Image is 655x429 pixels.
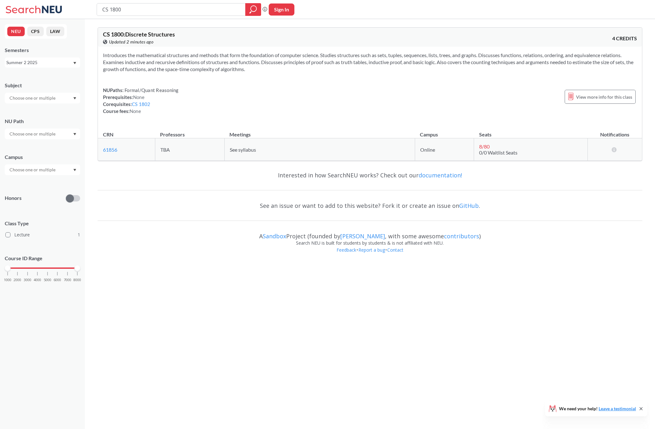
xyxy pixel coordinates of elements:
div: NUPaths: Prerequisites: Corequisites: Course fees: [103,87,179,115]
th: Notifications [588,125,642,138]
span: Formal/Quant Reasoning [124,87,179,93]
span: 7000 [64,278,71,282]
a: 61856 [103,147,117,153]
th: Meetings [224,125,415,138]
span: Class Type [5,220,80,227]
span: 4 CREDITS [612,35,637,42]
input: Class, professor, course number, "phrase" [102,4,241,15]
span: 2000 [14,278,21,282]
span: 6000 [54,278,61,282]
th: Professors [155,125,224,138]
p: Course ID Range [5,255,80,262]
svg: Dropdown arrow [73,133,76,135]
td: TBA [155,138,224,161]
button: LAW [46,27,64,36]
svg: Dropdown arrow [73,97,76,100]
span: None [133,94,144,100]
a: contributors [444,232,479,240]
div: Search NEU is built for students by students & is not affiliated with NEU. [98,240,642,247]
svg: Dropdown arrow [73,169,76,171]
div: Subject [5,82,80,89]
div: Dropdown arrow [5,164,80,175]
button: NEU [7,27,25,36]
a: [PERSON_NAME] [340,232,385,240]
div: Interested in how SearchNEU works? Check out our [98,166,642,184]
div: Summer 2 2025 [6,59,73,66]
input: Choose one or multiple [6,94,60,102]
div: CRN [103,131,113,138]
svg: Dropdown arrow [73,62,76,64]
span: 8 / 80 [479,143,490,149]
div: Semesters [5,47,80,54]
div: NU Path [5,118,80,125]
label: Lecture [5,231,80,239]
td: Online [415,138,474,161]
button: CPS [27,27,44,36]
span: View more info for this class [576,93,632,101]
span: 4000 [34,278,41,282]
button: Sign In [269,3,294,16]
a: GitHub [459,202,479,209]
a: documentation! [419,171,462,179]
p: Honors [5,195,22,202]
section: Introduces the mathematical structures and methods that form the foundation of computer science. ... [103,52,637,73]
th: Seats [474,125,588,138]
span: 1 [78,231,80,238]
span: 8000 [74,278,81,282]
span: 0/0 Waitlist Seats [479,149,517,155]
a: Sandbox [263,232,286,240]
a: Report a bug [358,247,385,253]
span: We need your help! [559,406,636,411]
div: See an issue or want to add to this website? Fork it or create an issue on . [98,196,642,215]
div: A Project (founded by , with some awesome ) [98,227,642,240]
div: Campus [5,154,80,161]
a: CS 1802 [132,101,151,107]
span: None [130,108,141,114]
span: 1000 [4,278,11,282]
span: 5000 [44,278,51,282]
input: Choose one or multiple [6,166,60,174]
input: Choose one or multiple [6,130,60,138]
span: Updated 2 minutes ago [109,38,154,45]
span: See syllabus [230,147,256,153]
th: Campus [415,125,474,138]
div: magnifying glass [245,3,261,16]
svg: magnifying glass [249,5,257,14]
div: Dropdown arrow [5,129,80,139]
div: Dropdown arrow [5,93,80,103]
span: CS 1800 : Discrete Structures [103,31,175,38]
a: Leave a testimonial [599,406,636,411]
a: Feedback [336,247,356,253]
a: Contact [387,247,404,253]
span: 3000 [24,278,31,282]
div: • • [98,247,642,263]
div: Summer 2 2025Dropdown arrow [5,57,80,68]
